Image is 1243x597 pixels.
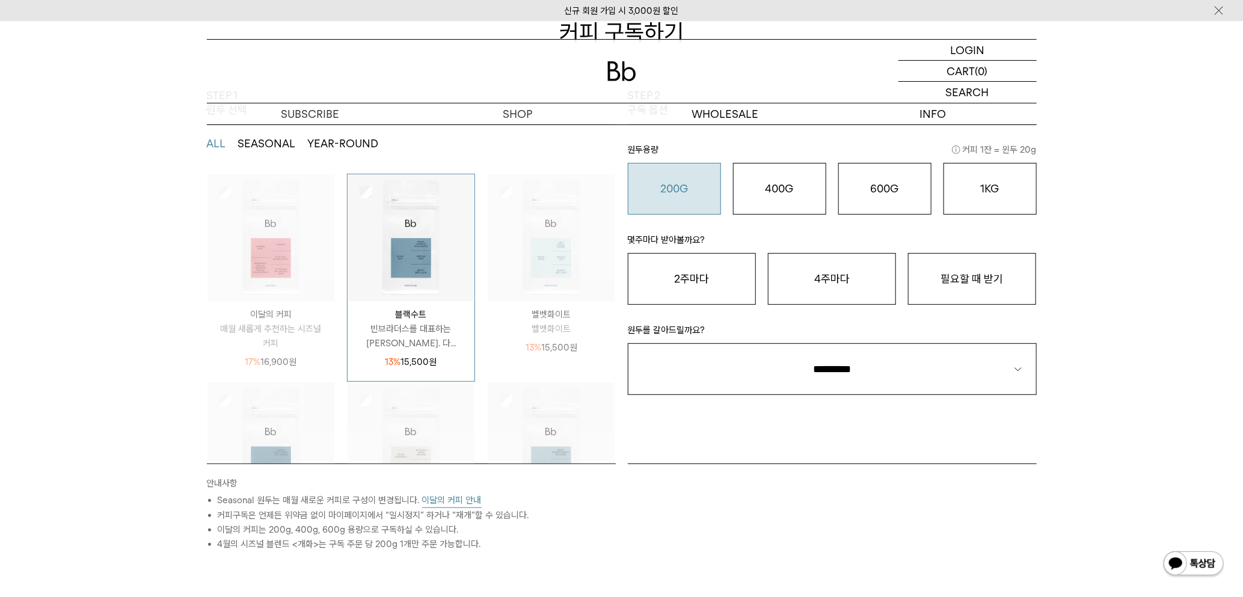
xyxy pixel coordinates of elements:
[245,355,296,369] p: 16,900
[829,103,1037,124] p: INFO
[218,508,616,522] li: 커피구독은 언제든 위약금 없이 마이페이지에서 “일시정지” 하거나 “재개”할 수 있습니다.
[289,357,296,367] span: 원
[207,174,334,301] img: 상품이미지
[207,103,414,124] a: SUBSCRIBE
[947,61,975,81] p: CART
[385,357,401,367] span: 13%
[207,322,334,351] p: 매월 새롭게 추천하는 시즈널 커피
[488,174,615,301] img: 상품이미지
[238,136,296,151] button: SEASONAL
[207,476,616,493] p: 안내사항
[414,103,622,124] a: SHOP
[348,174,474,301] img: 상품이미지
[207,382,334,509] img: 상품이미지
[488,322,615,336] p: 벨벳화이트
[908,253,1036,305] button: 필요할 때 받기
[385,355,437,369] p: 15,500
[628,163,721,215] button: 200G
[766,182,794,195] o: 400G
[207,307,334,322] p: 이달의 커피
[245,357,260,367] span: 17%
[569,342,577,353] span: 원
[975,61,988,81] p: (0)
[488,307,615,322] p: 벨벳화이트
[218,537,616,551] li: 4월의 시즈널 블렌드 <개화>는 구독 주문 당 200g 1개만 주문 가능합니다.
[660,182,688,195] o: 200G
[952,142,1037,157] span: 커피 1잔 = 윈두 20g
[1162,550,1225,579] img: 카카오톡 채널 1:1 채팅 버튼
[218,522,616,537] li: 이달의 커피는 200g, 400g, 600g 용량으로 구독하실 수 있습니다.
[218,493,616,508] li: Seasonal 원두는 매월 새로운 커피로 구성이 변경됩니다.
[898,61,1037,82] a: CART (0)
[308,136,379,151] button: YEAR-ROUND
[348,322,474,351] p: 빈브라더스를 대표하는 [PERSON_NAME]. 다...
[526,342,541,353] span: 13%
[526,340,577,355] p: 15,500
[838,163,931,215] button: 600G
[898,40,1037,61] a: LOGIN
[565,5,679,16] a: 신규 회원 가입 시 3,000원 할인
[946,82,989,103] p: SEARCH
[871,182,899,195] o: 600G
[429,357,437,367] span: 원
[628,323,1037,343] p: 원두를 갈아드릴까요?
[488,382,615,509] img: 상품이미지
[622,103,829,124] p: WHOLESALE
[944,163,1037,215] button: 1KG
[768,253,896,305] button: 4주마다
[422,493,482,508] button: 이달의 커피 안내
[348,382,474,509] img: 상품이미지
[950,40,984,60] p: LOGIN
[981,182,999,195] o: 1KG
[607,61,636,81] img: 로고
[733,163,826,215] button: 400G
[628,142,1037,163] p: 원두용량
[207,136,226,151] button: ALL
[628,253,756,305] button: 2주마다
[628,233,1037,253] p: 몇주마다 받아볼까요?
[348,307,474,322] p: 블랙수트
